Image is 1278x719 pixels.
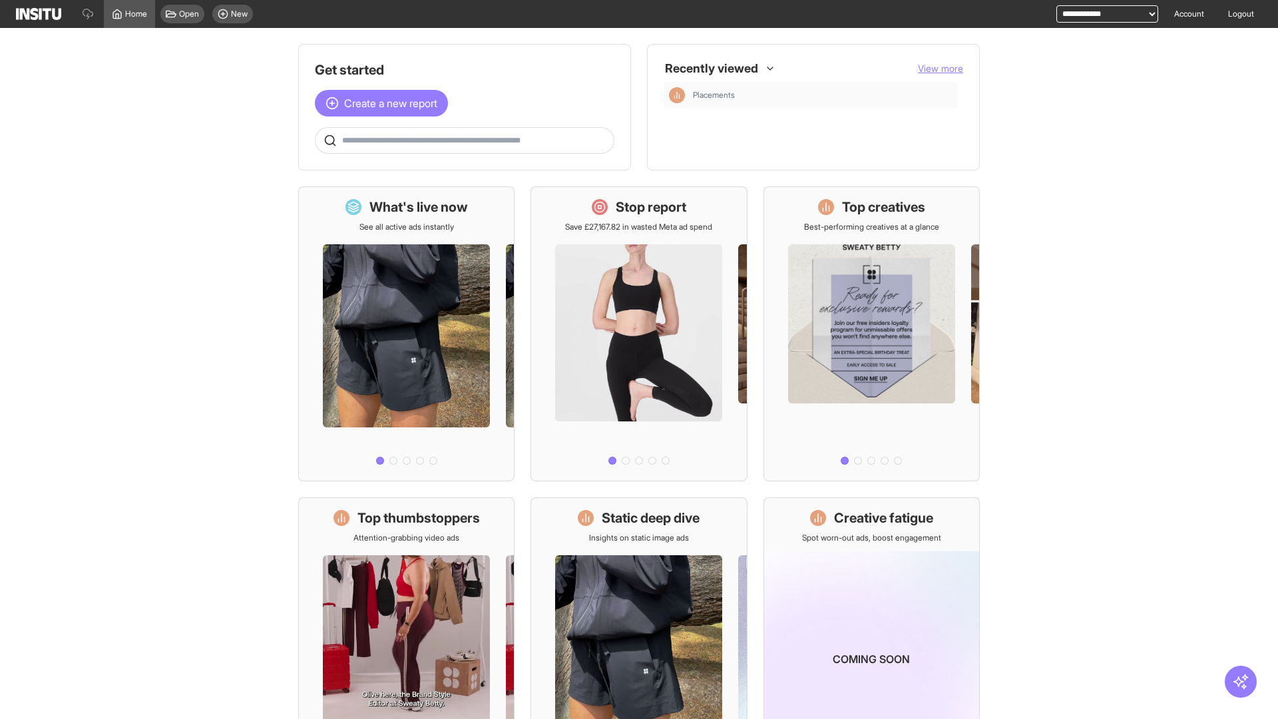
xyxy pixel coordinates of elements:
button: View more [918,62,963,75]
a: Stop reportSave £27,167.82 in wasted Meta ad spend [531,186,747,481]
a: Top creativesBest-performing creatives at a glance [763,186,980,481]
div: Insights [669,87,685,103]
span: Placements [693,90,735,101]
h1: Static deep dive [602,509,700,527]
p: See all active ads instantly [359,222,454,232]
a: What's live nowSee all active ads instantly [298,186,515,481]
p: Attention-grabbing video ads [353,533,459,543]
p: Insights on static image ads [589,533,689,543]
h1: Stop report [616,198,686,216]
h1: What's live now [369,198,468,216]
span: New [231,9,248,19]
span: Home [125,9,147,19]
h1: Get started [315,61,614,79]
p: Save £27,167.82 in wasted Meta ad spend [565,222,712,232]
button: Create a new report [315,90,448,117]
span: View more [918,63,963,74]
img: Logo [16,8,61,20]
p: Best-performing creatives at a glance [804,222,939,232]
h1: Top creatives [842,198,925,216]
span: Open [179,9,199,19]
span: Placements [693,90,953,101]
h1: Top thumbstoppers [357,509,480,527]
span: Create a new report [344,95,437,111]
